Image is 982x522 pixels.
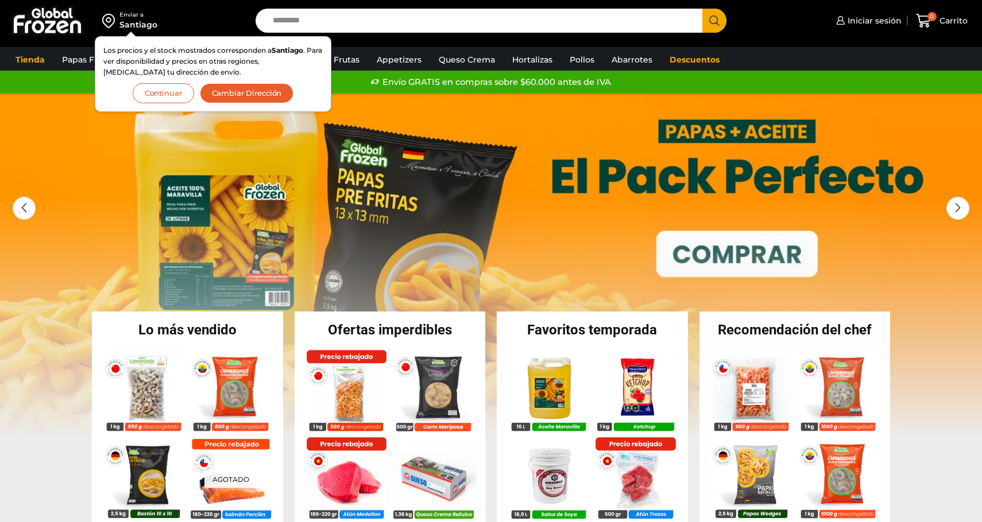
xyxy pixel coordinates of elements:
img: address-field-icon.svg [102,11,119,30]
h2: Lo más vendido [92,323,283,337]
span: Iniciar sesión [845,15,902,26]
div: Next slide [946,197,969,220]
p: Agotado [204,470,257,488]
a: Abarrotes [606,49,658,71]
a: Iniciar sesión [833,9,902,32]
a: Hortalizas [507,49,558,71]
a: 0 Carrito [913,7,971,34]
a: Appetizers [371,49,427,71]
h2: Recomendación del chef [699,323,891,337]
span: 0 [927,12,937,21]
span: Carrito [937,15,968,26]
a: Descuentos [664,49,725,71]
button: Search button [702,9,726,33]
p: Los precios y el stock mostrados corresponden a . Para ver disponibilidad y precios en otras regi... [103,45,323,78]
h2: Favoritos temporada [497,323,688,337]
a: Pollos [564,49,600,71]
a: Papas Fritas [56,49,118,71]
strong: Santiago [272,46,303,54]
a: Tienda [10,49,51,71]
div: Previous slide [13,197,36,220]
div: Santiago [119,19,157,30]
div: Enviar a [119,11,157,19]
button: Cambiar Dirección [200,84,294,104]
a: Queso Crema [433,49,501,71]
button: Continuar [133,84,194,104]
h2: Ofertas imperdibles [295,323,486,337]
